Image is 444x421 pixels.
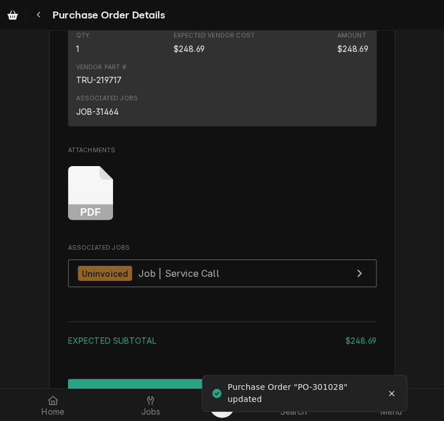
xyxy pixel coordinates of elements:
[337,31,366,40] div: Amount
[76,74,122,86] div: TRU-219717
[76,31,92,40] div: Qty.
[2,5,23,25] a: Go to Purchase Orders
[5,391,101,419] a: Home
[76,63,126,72] div: Vendor Part #
[49,7,165,23] span: Purchase Order Details
[76,43,79,55] div: Quantity
[228,381,382,405] div: Purchase Order "PO-301028" updated
[68,379,377,400] div: Button Group Row
[78,266,133,281] div: Uninvoiced
[337,31,368,54] div: Amount
[345,334,376,347] div: $248.69
[68,260,377,288] a: View Job
[76,94,138,103] div: Associated Jobs
[141,407,160,416] span: Jobs
[68,243,377,293] div: Associated Jobs
[68,146,377,230] div: Attachments
[68,157,377,230] span: Attachments
[68,379,377,400] button: Create Bill
[174,31,255,40] div: Expected Vendor Cost
[68,334,377,347] div: Subtotal
[42,407,64,416] span: Home
[68,317,377,355] div: Amount Summary
[68,243,377,253] span: Associated Jobs
[174,43,205,55] div: Expected Vendor Cost
[76,106,119,118] div: JOB-31464
[68,166,114,221] button: PDF
[68,336,157,345] span: Expected Subtotal
[103,391,200,419] a: Jobs
[337,43,368,55] div: Amount
[28,5,49,25] button: Navigate back
[381,407,402,416] span: Menu
[280,407,307,416] span: Search
[138,268,219,279] span: Job | Service Call
[76,31,92,54] div: Quantity
[174,31,255,54] div: Expected Vendor Cost
[68,146,377,155] span: Attachments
